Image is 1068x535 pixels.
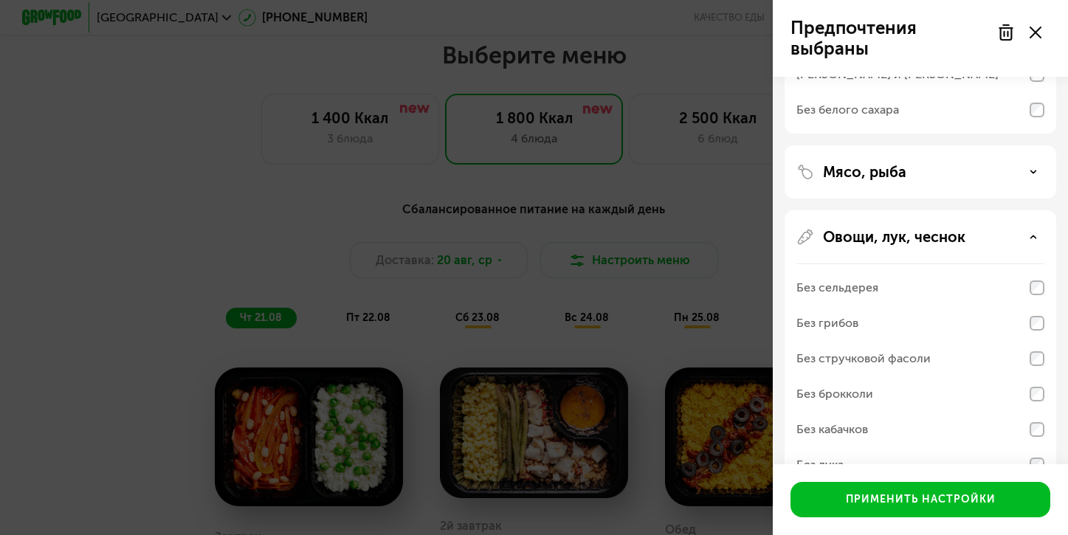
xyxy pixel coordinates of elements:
div: Без грибов [796,314,858,332]
div: Без кабачков [796,421,868,438]
button: Применить настройки [790,482,1050,517]
div: Без белого сахара [796,101,899,119]
div: Без лука [796,456,844,474]
div: Без брокколи [796,385,873,403]
div: Без сельдерея [796,279,878,297]
p: Мясо, рыба [823,163,906,181]
div: Применить настройки [846,492,996,507]
p: Предпочтения выбраны [790,18,988,59]
p: Овощи, лук, чеснок [823,228,965,246]
div: Без стручковой фасоли [796,350,931,367]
